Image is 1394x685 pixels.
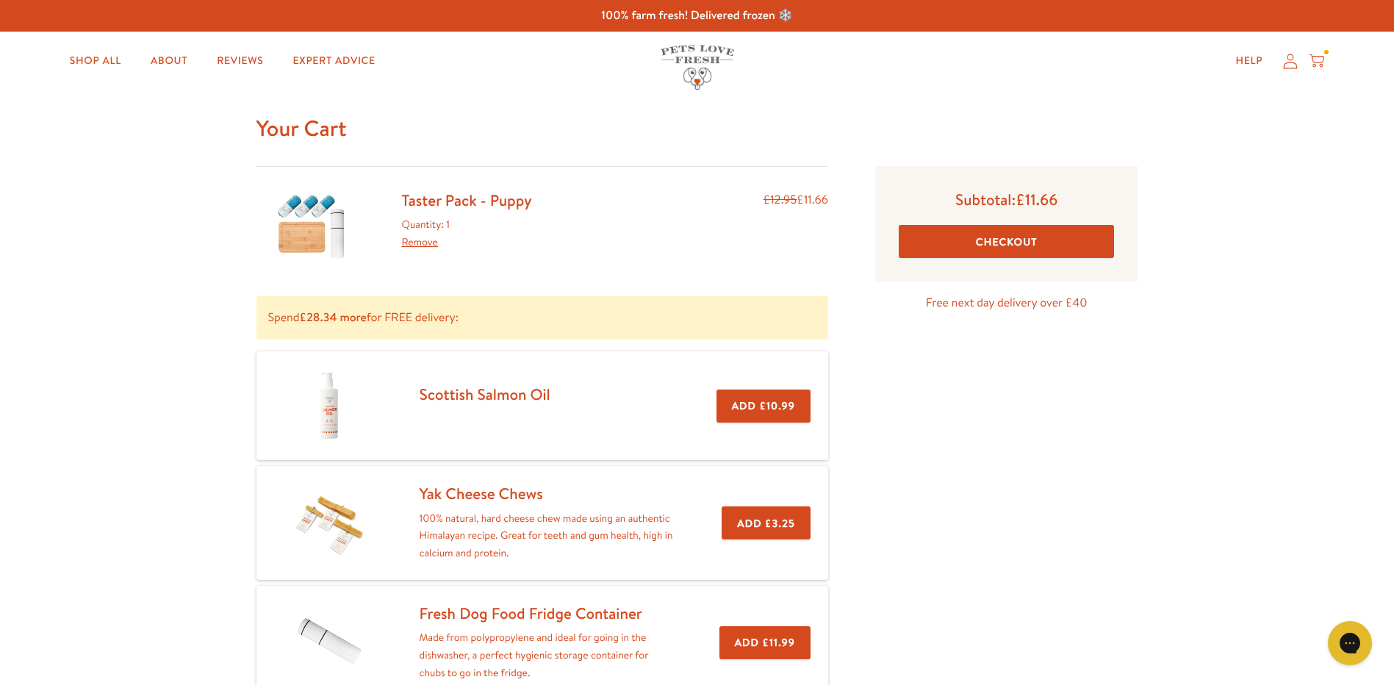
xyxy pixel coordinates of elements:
[764,190,829,261] div: £11.66
[292,487,366,560] img: Yak Cheese Chews
[275,190,348,261] img: Taster Pack - Puppy
[292,369,366,442] img: Scottish Salmon Oil
[402,216,532,251] div: Quantity: 1
[420,629,672,681] p: Made from polypropylene and ideal for going in the dishwasher, a perfect hygienic storage contain...
[281,46,387,76] a: Expert Advice
[764,192,797,208] s: £12.95
[420,510,675,562] p: 100% natural, hard cheese chew made using an authentic Himalayan recipe. Great for teeth and gum ...
[661,45,734,90] img: Pets Love Fresh
[420,384,550,405] a: Scottish Salmon Oil
[299,309,366,326] b: £28.34 more
[420,483,543,504] a: Yak Cheese Chews
[722,506,811,539] button: Add £3.25
[716,390,811,423] button: Add £10.99
[899,190,1114,209] p: Subtotal:
[58,46,133,76] a: Shop All
[292,607,366,678] img: Fresh Dog Food Fridge Container
[402,190,532,211] a: Taster Pack - Puppy
[420,603,642,624] a: Fresh Dog Food Fridge Container
[899,225,1114,258] button: Checkout
[1016,189,1057,210] span: £11.66
[875,293,1138,313] p: Free next day delivery over £40
[205,46,275,76] a: Reviews
[139,46,199,76] a: About
[256,114,1138,143] h1: Your Cart
[402,234,438,249] a: Remove
[1321,616,1379,670] iframe: Gorgias live chat messenger
[1224,46,1274,76] a: Help
[719,626,811,659] button: Add £11.99
[256,296,829,340] p: Spend for FREE delivery:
